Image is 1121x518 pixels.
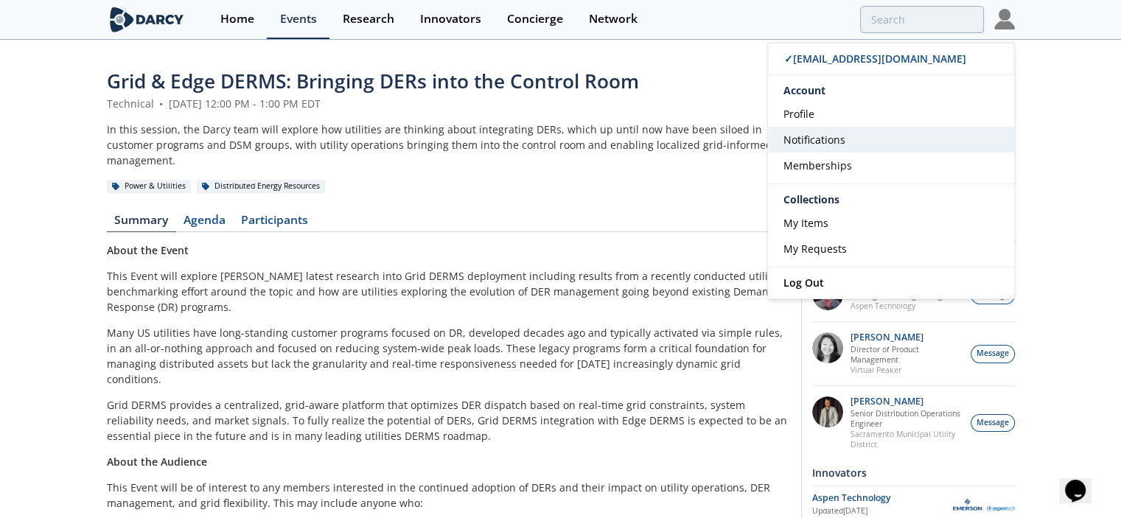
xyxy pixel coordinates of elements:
[220,13,254,25] div: Home
[157,97,166,111] span: •
[783,276,824,290] span: Log Out
[812,491,1015,517] a: Aspen Technology Updated[DATE] Aspen Technology
[768,210,1014,236] a: My Items
[768,43,1014,75] a: ✓[EMAIL_ADDRESS][DOMAIN_NAME]
[107,7,187,32] img: logo-wide.svg
[851,396,963,407] p: [PERSON_NAME]
[197,180,326,193] div: Distributed Energy Resources
[851,365,963,375] p: Virtual Peaker
[977,417,1009,429] span: Message
[783,158,852,172] span: Memberships
[812,505,953,517] div: Updated [DATE]
[860,6,984,33] input: Advanced Search
[107,325,791,387] p: Many US utilities have long-standing customer programs focused on DR, developed decades ago and t...
[971,414,1015,433] button: Message
[851,429,963,449] p: Sacramento Municipal Utility District.
[107,214,176,232] a: Summary
[343,13,394,25] div: Research
[851,332,963,343] p: [PERSON_NAME]
[768,101,1014,127] a: Profile
[768,236,1014,262] a: My Requests
[107,96,791,111] div: Technical [DATE] 12:00 PM - 1:00 PM EDT
[107,455,207,469] strong: About the Audience
[783,133,845,147] span: Notifications
[971,345,1015,363] button: Message
[234,214,316,232] a: Participants
[107,397,791,444] p: Grid DERMS provides a centralized, grid-aware platform that optimizes DER dispatch based on real-...
[107,243,189,257] strong: About the Event
[994,9,1015,29] img: Profile
[851,301,950,311] p: Aspen Technology
[507,13,563,25] div: Concierge
[107,122,791,168] div: In this session, the Darcy team will explore how utilities are thinking about integrating DERs, w...
[420,13,481,25] div: Innovators
[107,180,192,193] div: Power & Utilities
[768,127,1014,153] a: Notifications
[768,153,1014,178] a: Memberships
[812,332,843,363] img: 8160f632-77e6-40bd-9ce2-d8c8bb49c0dd
[768,267,1014,298] a: Log Out
[176,214,234,232] a: Agenda
[783,242,847,256] span: My Requests
[107,480,791,511] p: This Event will be of interest to any members interested in the continued adoption of DERs and th...
[953,497,1015,511] img: Aspen Technology
[977,348,1009,360] span: Message
[812,460,1015,486] div: Innovators
[1059,459,1106,503] iframe: chat widget
[812,396,843,427] img: 7fca56e2-1683-469f-8840-285a17278393
[768,75,1014,101] div: Account
[851,344,963,365] p: Director of Product Management
[784,52,966,66] span: ✓ [EMAIL_ADDRESS][DOMAIN_NAME]
[107,68,639,94] span: Grid & Edge DERMS: Bringing DERs into the Control Room
[851,408,963,429] p: Senior Distribution Operations Engineer
[783,107,814,121] span: Profile
[107,268,791,315] p: This Event will explore [PERSON_NAME] latest research into Grid DERMS deployment including result...
[589,13,638,25] div: Network
[812,491,953,505] div: Aspen Technology
[768,189,1014,210] div: Collections
[783,216,828,230] span: My Items
[280,13,317,25] div: Events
